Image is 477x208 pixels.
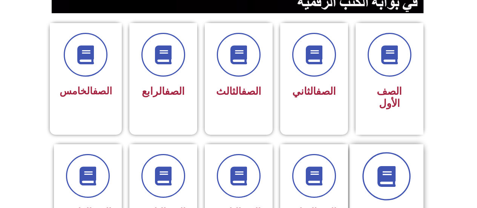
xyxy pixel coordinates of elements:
a: الصف [93,85,112,97]
a: الصف [241,85,261,97]
span: الرابع [142,85,185,97]
span: الصف الأول [377,85,402,109]
a: الصف [316,85,336,97]
span: الثاني [292,85,336,97]
span: الخامس [60,85,112,97]
a: الصف [165,85,185,97]
span: الثالث [216,85,261,97]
